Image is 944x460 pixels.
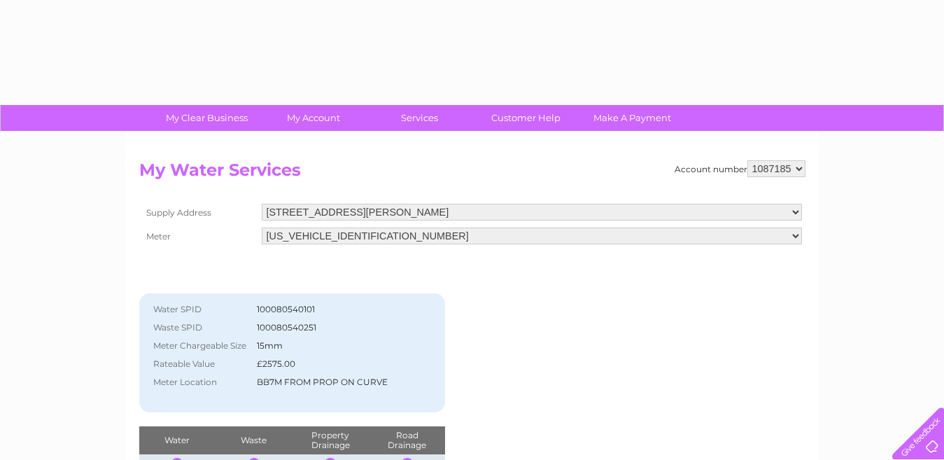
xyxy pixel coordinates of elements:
a: My Clear Business [149,105,265,131]
a: Customer Help [468,105,584,131]
th: Property Drainage [292,426,368,454]
th: Rateable Value [146,355,253,373]
td: 100080540101 [253,300,414,319]
td: £2575.00 [253,355,414,373]
a: My Account [255,105,371,131]
th: Waste SPID [146,319,253,337]
th: Meter Chargeable Size [146,337,253,355]
td: 15mm [253,337,414,355]
th: Meter [139,224,258,248]
th: Meter Location [146,373,253,391]
th: Road Drainage [369,426,446,454]
td: BB7M FROM PROP ON CURVE [253,373,414,391]
div: Account number [675,160,805,177]
a: Make A Payment [575,105,690,131]
th: Water [139,426,216,454]
h2: My Water Services [139,160,805,187]
th: Waste [216,426,292,454]
a: Services [362,105,477,131]
th: Supply Address [139,200,258,224]
td: 100080540251 [253,319,414,337]
th: Water SPID [146,300,253,319]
